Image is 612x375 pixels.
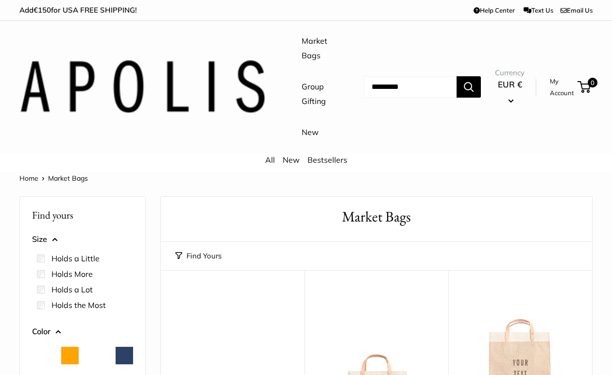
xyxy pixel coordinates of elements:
button: EUR € [495,77,525,108]
a: Bestsellers [307,155,347,165]
a: Help Center [474,6,515,14]
label: Holds a Lot [51,284,93,295]
a: 0 [578,81,591,93]
label: Holds a Little [51,253,100,264]
span: 0 [588,78,597,87]
button: Black [88,347,106,364]
span: Currency [495,66,525,80]
button: Orange [61,347,79,364]
button: Natural [34,347,51,364]
button: Search [457,76,481,98]
span: Market Bags [48,174,88,183]
a: My Account [550,75,574,99]
img: Apolis [19,60,265,113]
button: Find Yours [175,249,221,263]
button: Navy [116,347,133,364]
button: Color [32,324,133,339]
input: Search... [364,76,457,98]
a: New [302,125,319,140]
a: Text Us [524,6,553,14]
span: EUR € [498,79,522,89]
a: Market Bags [302,34,327,63]
label: Holds More [51,268,93,280]
h1: Market Bags [175,206,578,227]
a: Email Us [561,6,593,14]
a: All [265,155,275,165]
a: Home [19,174,38,183]
a: Group Gifting [302,80,327,109]
label: Holds the Most [51,299,106,311]
nav: Breadcrumb [19,172,88,185]
button: Size [32,232,133,247]
a: New [283,155,300,165]
p: Find yours [32,205,133,224]
span: €150 [34,5,51,15]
